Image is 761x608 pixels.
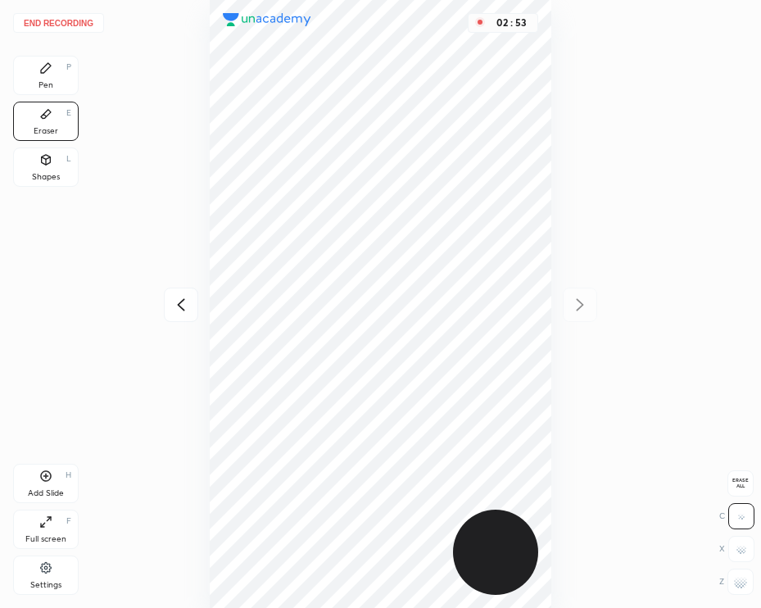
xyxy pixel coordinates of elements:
[39,81,53,89] div: Pen
[30,581,61,589] div: Settings
[719,536,754,562] div: X
[28,489,64,497] div: Add Slide
[719,569,754,595] div: Z
[66,471,71,479] div: H
[66,109,71,117] div: E
[223,13,311,26] img: logo.38c385cc.svg
[491,17,531,29] div: 02 : 53
[25,535,66,543] div: Full screen
[728,478,753,489] span: Erase all
[13,13,104,33] button: End recording
[32,173,60,181] div: Shapes
[66,517,71,525] div: F
[66,155,71,163] div: L
[719,503,754,529] div: C
[34,127,58,135] div: Eraser
[66,63,71,71] div: P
